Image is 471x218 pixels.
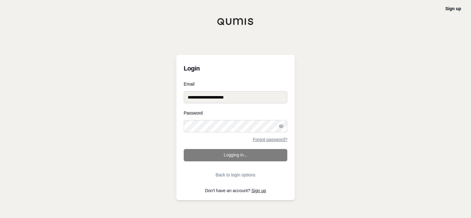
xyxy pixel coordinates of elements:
[184,82,287,86] label: Email
[252,188,266,193] a: Sign up
[217,18,254,25] img: Qumis
[184,169,287,181] button: Back to login options
[184,188,287,193] p: Don't have an account?
[184,62,287,75] h3: Login
[253,137,287,142] a: Forgot password?
[445,6,461,11] a: Sign up
[184,111,287,115] label: Password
